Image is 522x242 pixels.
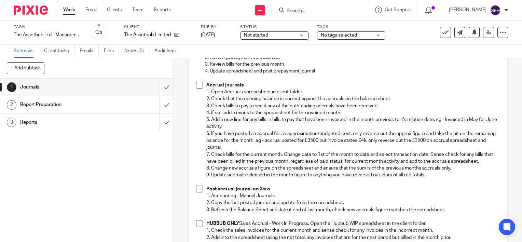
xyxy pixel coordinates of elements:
p: Sales Accrual - Work In Progress. Open the Hubbub WIP spreadsheet in the client folder. [206,220,500,227]
a: Email [85,6,97,13]
p: 1. Accounting - Manual Journals [206,192,500,199]
p: Review bills for the previous month. [210,61,500,68]
div: 1 [7,82,16,92]
div: 2 [7,100,16,110]
p: 4. If so - add a minus to the spreadsheet for the invoiced month. [206,109,500,116]
p: 6. If you have posted an accrual for an approximation/budgeted cost, only reverse out the approx ... [206,130,500,151]
div: 0 [95,28,102,36]
a: Client tasks [44,44,74,58]
span: Not started [244,33,268,38]
a: Work [63,6,75,13]
a: Clients [107,6,122,13]
h1: Report Preparation [20,99,109,110]
span: No tags selected [321,33,357,38]
p: [PERSON_NAME] [449,6,486,13]
p: 9. Update accruals released in the month figure to anything you have reversed out. Sum of all red... [206,172,500,178]
p: The Assethub Limited [124,31,171,38]
p: Update spreadsheet and post prepayment journal [210,68,500,75]
a: Audit logs [154,44,181,58]
label: Client [124,24,192,30]
strong: Accrual journals [206,83,244,88]
h1: Reports [20,117,109,127]
span: Get Support [385,8,411,12]
strong: Post accrual journal on Xero [206,187,270,191]
a: Emails [80,44,99,58]
p: 3. Refresh the Balance Sheet and date it end of last month, check new accruals figure matches the... [206,206,500,213]
a: Files [104,44,119,58]
img: Pixie [14,5,48,15]
p: 2. Copy the last posted journal and update from the spreadsheet. [206,199,500,206]
button: + Add subtask [7,62,44,74]
p: 8. Change new accruals figure on the spreadsheet and ensure that the sum is of the previous month... [206,165,500,172]
a: Subtasks [14,44,39,58]
p: 5. Add a new line for any bills in bills to pay that have been invoiced in the month previous to ... [206,116,500,130]
p: 7. Check bills for the current month. Change date to 1st of the month to date and select transact... [206,151,500,165]
p: 1. Open Accruals spreadsheet in client folder [206,89,500,95]
p: 3. Check bills to pay to see if any of the outstanding accruals have been received. [206,103,500,109]
span: [DATE] [201,32,215,37]
img: svg%3E [490,5,501,16]
small: /3 [98,31,102,35]
div: 3 [7,118,16,127]
label: Due by [201,24,232,30]
label: Task [14,24,82,30]
div: The Assethub Ltd - Management Accounts [14,31,82,38]
p: 1. Check the sales invoices for the current month and sense check for any invoices in the incorre... [206,227,500,234]
a: Reports [154,6,171,13]
label: Tags [317,24,385,30]
a: Notes (0) [124,44,149,58]
strong: HUBBUB ONLY [206,221,239,226]
input: Search [286,8,347,14]
p: 2. Add into the spreadsheet using the net total, any invoices that are for the next period but bi... [206,234,500,241]
h1: Journals [20,82,109,92]
a: Team [132,6,143,13]
label: Status [240,24,308,30]
p: 2. Check that the opening balance is correct against the accruals on the balance sheet [206,95,500,102]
